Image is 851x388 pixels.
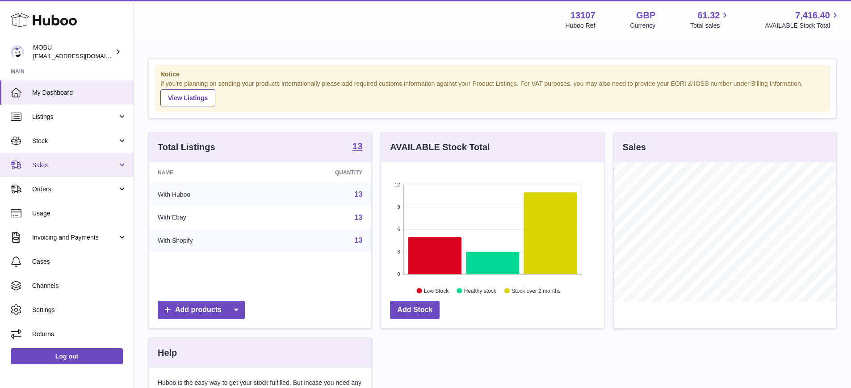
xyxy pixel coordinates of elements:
[390,301,440,319] a: Add Stock
[355,214,363,221] a: 13
[269,162,372,183] th: Quantity
[566,21,595,30] div: Huboo Ref
[390,141,490,153] h3: AVAILABLE Stock Total
[32,185,117,194] span: Orders
[33,52,131,59] span: [EMAIL_ADDRESS][DOMAIN_NAME]
[158,347,177,359] h3: Help
[32,113,117,121] span: Listings
[352,142,362,152] a: 13
[158,141,215,153] h3: Total Listings
[11,45,24,59] img: mo@mobu.co.uk
[33,43,113,60] div: MOBU
[32,257,127,266] span: Cases
[464,287,497,294] text: Healthy stock
[512,287,561,294] text: Stock over 2 months
[32,330,127,338] span: Returns
[355,236,363,244] a: 13
[795,9,830,21] span: 7,416.40
[690,21,730,30] span: Total sales
[160,80,825,106] div: If you're planning on sending your products internationally please add required customs informati...
[765,9,840,30] a: 7,416.40 AVAILABLE Stock Total
[395,182,400,187] text: 12
[352,142,362,151] strong: 13
[630,21,656,30] div: Currency
[32,209,127,218] span: Usage
[160,89,215,106] a: View Listings
[570,9,595,21] strong: 13107
[149,162,269,183] th: Name
[32,89,127,97] span: My Dashboard
[32,233,117,242] span: Invoicing and Payments
[32,282,127,290] span: Channels
[158,301,245,319] a: Add products
[623,141,646,153] h3: Sales
[636,9,655,21] strong: GBP
[149,206,269,229] td: With Ebay
[398,271,400,277] text: 0
[32,137,117,145] span: Stock
[160,70,825,79] strong: Notice
[765,21,840,30] span: AVAILABLE Stock Total
[32,161,117,169] span: Sales
[690,9,730,30] a: 61.32 Total sales
[697,9,720,21] span: 61.32
[149,183,269,206] td: With Huboo
[398,249,400,254] text: 3
[398,227,400,232] text: 6
[424,287,449,294] text: Low Stock
[11,348,123,364] a: Log out
[355,190,363,198] a: 13
[32,306,127,314] span: Settings
[398,204,400,210] text: 9
[149,229,269,252] td: With Shopify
